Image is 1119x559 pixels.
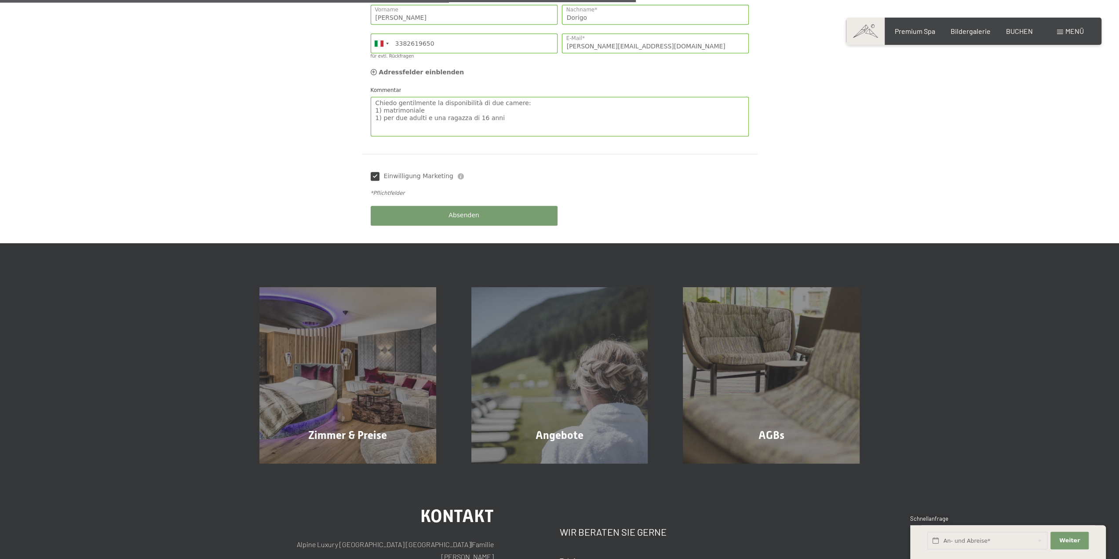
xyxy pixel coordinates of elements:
[536,429,583,442] span: Angebote
[384,172,453,181] span: Einwilligung Marketing
[371,54,414,58] label: für evtl. Rückfragen
[951,27,991,35] a: Bildergalerie
[1050,532,1088,550] button: Weiter
[371,34,391,53] div: Italy (Italia): +39
[1006,27,1033,35] a: BUCHEN
[560,526,667,537] span: Wir beraten Sie gerne
[665,287,877,464] a: Urlaub in Südtirol im Hotel Schwarzenstein – Anfrage AGBs
[454,287,666,464] a: Urlaub in Südtirol im Hotel Schwarzenstein – Anfrage Angebote
[448,211,479,220] span: Absenden
[1065,27,1084,35] span: Menü
[894,27,935,35] a: Premium Spa
[371,33,558,53] input: 312 345 6789
[242,287,454,464] a: Urlaub in Südtirol im Hotel Schwarzenstein – Anfrage Zimmer & Preise
[308,429,387,442] span: Zimmer & Preise
[420,506,494,526] span: Kontakt
[471,540,472,548] span: |
[371,206,558,226] button: Absenden
[910,515,948,522] span: Schnellanfrage
[758,429,784,442] span: AGBs
[379,69,464,76] span: Adressfelder einblenden
[1059,537,1080,544] span: Weiter
[371,190,749,197] div: *Pflichtfelder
